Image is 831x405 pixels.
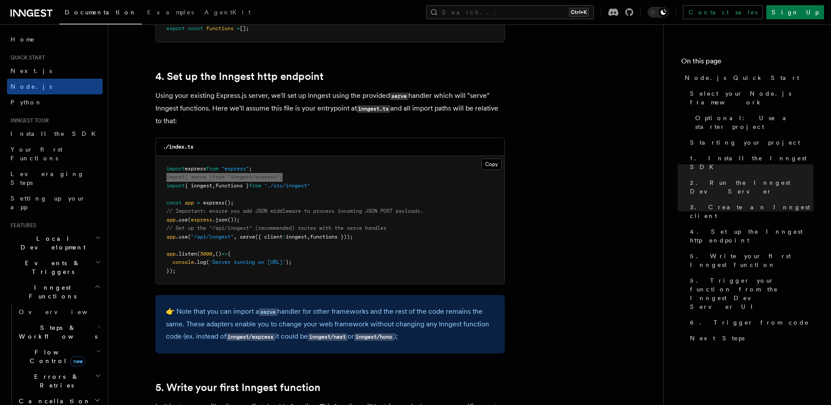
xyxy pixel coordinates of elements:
span: = [197,200,200,206]
span: Errors & Retries [15,372,95,390]
span: .json [212,217,228,223]
span: .log [194,259,206,265]
span: Leveraging Steps [10,170,84,186]
a: Node.js Quick Start [681,70,814,86]
span: 5. Trigger your function from the Inngest Dev Server UI [690,276,814,311]
span: , [234,234,237,240]
span: import [166,166,185,172]
span: Flow Control [15,348,96,365]
span: inngest [286,234,307,240]
a: Install the SDK [7,126,103,142]
span: from [206,166,218,172]
span: ( [188,234,191,240]
span: ({ client [255,234,283,240]
a: 5. Write your first Inngest function [155,381,321,394]
a: Your first Functions [7,142,103,166]
span: Features [7,222,36,229]
kbd: Ctrl+K [569,8,589,17]
a: Python [7,94,103,110]
span: Documentation [65,9,137,16]
span: Inngest tour [7,117,49,124]
span: Local Development [7,234,95,252]
span: Optional: Use a starter project [695,114,814,131]
span: () [215,251,221,257]
span: Starting your project [690,138,800,147]
span: Node.js Quick Start [685,73,799,82]
code: inngest/next [308,333,348,341]
a: 1. Install the Inngest SDK [686,150,814,175]
a: 5. Write your first Inngest function [686,248,814,273]
a: Setting up your app [7,190,103,215]
span: new [71,357,85,366]
a: 4. Set up the Inngest http endpoint [686,224,814,248]
a: Overview [15,304,103,320]
span: = [237,25,240,31]
span: { inngest [185,183,212,189]
a: Documentation [59,3,142,24]
a: Next Steps [686,330,814,346]
h4: On this page [681,56,814,70]
span: (); [224,200,234,206]
span: "./src/inngest" [264,183,310,189]
span: Python [10,99,42,106]
span: import [166,183,185,189]
span: => [221,251,228,257]
span: "inngest/express" [228,174,279,180]
code: inngest.ts [357,105,390,113]
span: 6. Trigger from code [690,318,809,327]
span: ; [279,174,283,180]
span: Inngest Functions [7,283,94,301]
span: "/api/inngest" [191,234,234,240]
span: AgentKit [204,9,251,16]
span: express [203,200,224,206]
span: from [212,174,224,180]
span: functions [206,25,234,31]
span: const [188,25,203,31]
span: functions })); [310,234,353,240]
span: , [307,234,310,240]
span: : [283,234,286,240]
button: Inngest Functions [7,280,103,304]
span: Examples [147,9,194,16]
span: serve [240,234,255,240]
span: { serve } [185,174,212,180]
span: 2. Run the Inngest Dev Server [690,178,814,196]
span: express [185,166,206,172]
span: 'Server running on [URL]' [209,259,286,265]
a: Next.js [7,63,103,79]
button: Local Development [7,231,103,255]
span: Steps & Workflows [15,323,97,341]
a: 6. Trigger from code [686,315,814,330]
span: app [166,234,176,240]
span: Home [10,35,35,44]
a: Select your Node.js framework [686,86,814,110]
span: "express" [221,166,249,172]
span: Setting up your app [10,195,86,211]
span: app [166,217,176,223]
span: , [212,183,215,189]
span: 5. Write your first Inngest function [690,252,814,269]
button: Toggle dark mode [648,7,669,17]
a: 3. Create an Inngest client [686,199,814,224]
a: serve [259,307,277,315]
span: import [166,174,185,180]
a: 2. Run the Inngest Dev Server [686,175,814,199]
code: serve [390,93,408,100]
span: functions } [215,183,249,189]
a: Home [7,31,103,47]
span: , [212,251,215,257]
span: ; [249,166,252,172]
p: Using your existing Express.js server, we'll set up Inngest using the provided handler which will... [155,90,505,127]
span: ( [206,259,209,265]
span: Select your Node.js framework [690,89,814,107]
span: const [166,200,182,206]
span: Events & Triggers [7,259,95,276]
span: Next Steps [690,334,745,343]
a: Contact sales [683,5,763,19]
span: app [166,251,176,257]
span: []; [240,25,249,31]
span: ( [188,217,191,223]
span: from [249,183,261,189]
a: Node.js [7,79,103,94]
button: Steps & Workflows [15,320,103,344]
